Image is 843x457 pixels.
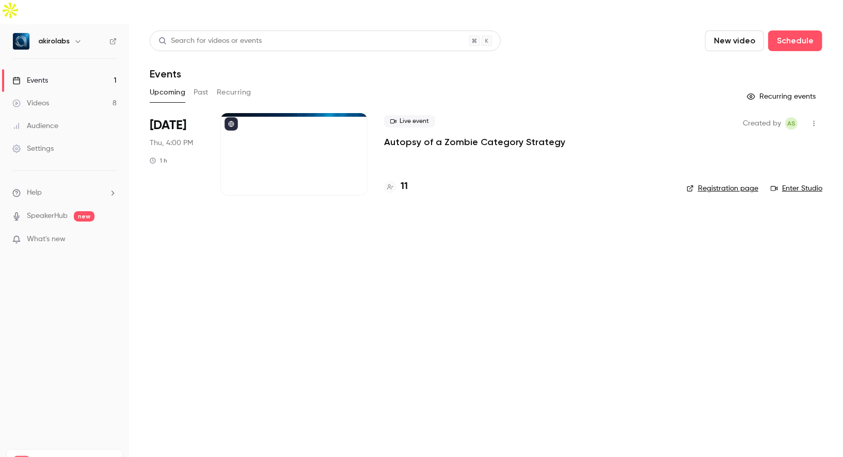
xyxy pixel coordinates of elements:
[12,187,117,198] li: help-dropdown-opener
[150,113,204,196] div: Oct 30 Thu, 4:00 PM (Europe/Berlin)
[12,121,58,131] div: Audience
[12,98,49,108] div: Videos
[38,36,70,46] h6: akirolabs
[401,180,408,194] h4: 11
[384,115,435,128] span: Live event
[787,117,796,130] span: AS
[384,136,565,148] a: Autopsy of a Zombie Category Strategy
[13,33,29,50] img: akirolabs
[742,88,822,105] button: Recurring events
[150,138,193,148] span: Thu, 4:00 PM
[150,156,167,165] div: 1 h
[27,211,68,222] a: SpeakerHub
[194,84,209,101] button: Past
[27,187,42,198] span: Help
[705,30,764,51] button: New video
[12,144,54,154] div: Settings
[771,183,822,194] a: Enter Studio
[785,117,798,130] span: Aman Sadique
[150,117,186,134] span: [DATE]
[74,211,94,222] span: new
[158,36,262,46] div: Search for videos or events
[150,84,185,101] button: Upcoming
[687,183,758,194] a: Registration page
[12,75,48,86] div: Events
[743,117,781,130] span: Created by
[384,180,408,194] a: 11
[27,234,66,245] span: What's new
[768,30,822,51] button: Schedule
[150,68,181,80] h1: Events
[217,84,251,101] button: Recurring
